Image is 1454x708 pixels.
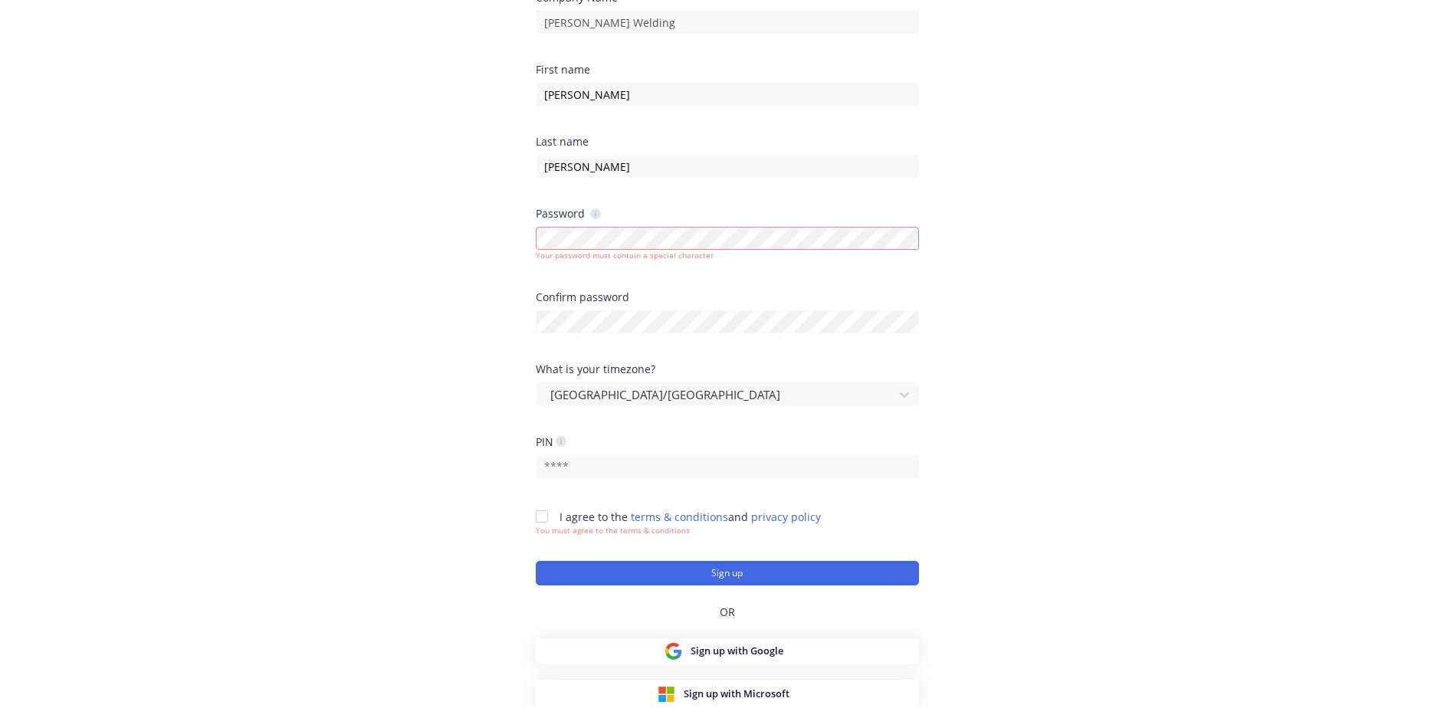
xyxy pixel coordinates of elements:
div: OR [536,585,919,638]
div: Last name [536,136,919,147]
div: Your password must contain a special character [536,250,919,261]
div: PIN [536,434,566,449]
div: Confirm password [536,292,919,303]
span: I agree to the and [560,510,821,524]
div: What is your timezone? [536,364,919,375]
div: Password [536,206,601,221]
a: terms & conditions [631,510,728,524]
div: First name [536,64,919,75]
button: Sign up with Microsoft [536,680,919,708]
div: You must agree to the terms & conditions [536,525,821,536]
button: Sign up [536,561,919,585]
a: privacy policy [751,510,821,524]
span: Sign up with Google [691,644,783,658]
button: Sign up with Google [536,638,919,664]
span: Sign up with Microsoft [684,687,789,701]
